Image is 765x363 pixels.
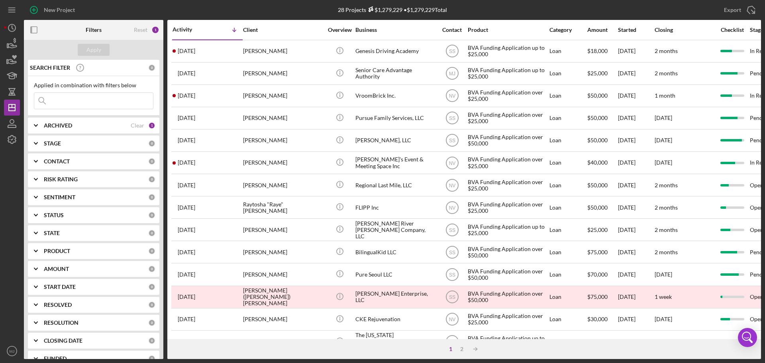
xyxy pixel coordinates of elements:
text: NV [449,339,455,345]
div: [DATE] [618,331,654,352]
b: ARCHIVED [44,122,72,129]
div: [PERSON_NAME] ([PERSON_NAME]) [PERSON_NAME] [243,286,323,308]
div: BVA Funding Application up to $25,000 [468,219,547,240]
div: [PERSON_NAME]'s Event & Meeting Space Inc [355,152,435,173]
text: NV [449,182,455,188]
div: Checklist [715,27,749,33]
div: Regional Last Mile, LLC [355,175,435,196]
time: 2 months [655,226,678,233]
div: [PERSON_NAME] [243,331,323,352]
div: 1 [148,122,155,129]
div: BVA Funding Application over $50,000 [468,264,547,285]
div: VroomBrick Inc. [355,85,435,106]
b: AMOUNT [44,266,69,272]
div: [DATE] [618,197,654,218]
time: 2025-08-18 16:39 [178,338,195,345]
b: SENTIMENT [44,194,75,200]
b: RESOLUTION [44,320,78,326]
div: Open Intercom Messenger [738,328,757,347]
text: SS [449,249,455,255]
span: $15,000 [587,338,608,345]
button: Export [716,2,761,18]
div: [PERSON_NAME] Enterprise, LLC [355,286,435,308]
div: Category [549,27,586,33]
div: Loan [549,63,586,84]
div: Activity [173,26,208,33]
div: Loan [549,264,586,285]
time: 2025-09-07 15:09 [178,92,195,99]
div: [PERSON_NAME] [243,219,323,240]
text: MJ [449,71,455,77]
div: Loan [549,331,586,352]
div: [PERSON_NAME], LLC [355,130,435,151]
div: [DATE] [618,130,654,151]
b: CONTACT [44,158,70,165]
div: Reset [134,27,147,33]
div: BVA Funding Application over $50,000 [468,241,547,263]
div: BVA Funding Application up to $25,000 [468,41,547,62]
div: Export [724,2,741,18]
div: CKE Rejuvenation [355,309,435,330]
div: $50,000 [587,130,617,151]
text: NV [449,93,455,99]
time: [DATE] [655,159,672,166]
time: 2025-09-05 14:15 [178,115,195,121]
div: $1,279,229 [366,6,402,13]
div: Loan [549,85,586,106]
time: [DATE] [655,137,672,143]
div: Pure Seoul LLC [355,264,435,285]
div: BVA Funding Application over $50,000 [468,286,547,308]
time: 2025-09-08 16:42 [178,70,195,77]
div: Loan [549,41,586,62]
div: FLIPP Inc [355,197,435,218]
div: 1 [445,346,456,352]
div: 1 [151,26,159,34]
time: 2025-08-19 23:43 [178,316,195,322]
div: New Project [44,2,75,18]
div: Pursue Family Services, LLC [355,108,435,129]
div: Closing [655,27,714,33]
b: STATUS [44,212,64,218]
div: [DATE] [618,309,654,330]
div: BilingualKid LLC [355,241,435,263]
b: STAGE [44,140,61,147]
div: [PERSON_NAME] [243,241,323,263]
div: 0 [148,319,155,326]
div: 0 [148,64,155,71]
time: 2 months [655,249,678,255]
div: [PERSON_NAME] [243,108,323,129]
time: 2 months [655,47,678,54]
div: [PERSON_NAME] [243,63,323,84]
time: 1 week [655,293,672,300]
div: 0 [148,176,155,183]
div: $75,000 [587,286,617,308]
div: Clear [131,122,144,129]
text: SS [449,138,455,143]
div: BVA Funding Application over $50,000 [468,130,547,151]
div: BVA Funding Application over $25,000 [468,152,547,173]
div: [DATE] [618,63,654,84]
div: Applied in combination with filters below [34,82,153,88]
div: [PERSON_NAME] River [PERSON_NAME] Company, LLC [355,219,435,240]
b: FUNDED [44,355,67,362]
time: 2025-09-08 19:08 [178,48,195,54]
div: Genesis Driving Academy [355,41,435,62]
span: $50,000 [587,114,608,121]
time: 1 month [655,92,675,99]
button: New Project [24,2,83,18]
span: $18,000 [587,47,608,54]
div: 0 [148,301,155,308]
span: $75,000 [587,249,608,255]
div: [DATE] [618,286,654,308]
div: 28 Projects • $1,279,229 Total [338,6,447,13]
span: $50,000 [587,204,608,211]
div: BVA Funding Application over $25,000 [468,309,547,330]
div: Loan [549,108,586,129]
time: [DATE] [655,316,672,322]
div: BVA Funding Application over $25,000 [468,197,547,218]
div: [DATE] [618,241,654,263]
text: SS [449,116,455,121]
div: Loan [549,286,586,308]
div: [DATE] [618,85,654,106]
div: [DATE] [618,152,654,173]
